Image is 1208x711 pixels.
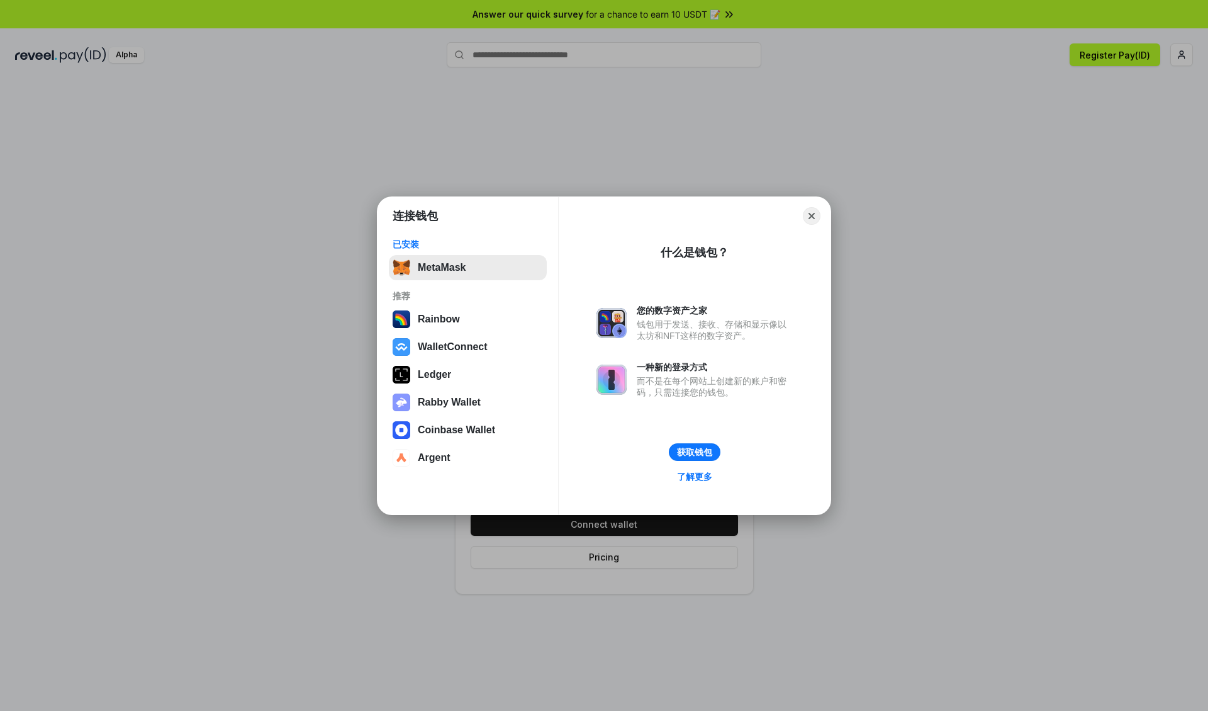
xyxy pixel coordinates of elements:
[418,424,495,436] div: Coinbase Wallet
[669,469,720,485] a: 了解更多
[393,421,410,439] img: svg+xml,%3Csvg%20width%3D%2228%22%20height%3D%2228%22%20viewBox%3D%220%200%2028%2028%22%20fill%3D...
[637,361,793,373] div: 一种新的登录方式
[418,452,450,464] div: Argent
[393,208,438,224] h1: 连接钱包
[393,259,410,276] img: svg+xml,%3Csvg%20fill%3D%22none%22%20height%3D%2233%22%20viewBox%3D%220%200%2035%2033%22%20width%...
[677,447,712,458] div: 获取钱包
[596,365,627,395] img: svg+xml,%3Csvg%20xmlns%3D%22http%3A%2F%2Fwww.w3.org%2F2000%2Fsvg%22%20fill%3D%22none%22%20viewBox...
[637,375,793,398] div: 而不是在每个网站上创建新的账户和密码，只需连接您的钱包。
[389,307,547,332] button: Rainbow
[393,239,543,250] div: 已安装
[389,445,547,470] button: Argent
[418,369,451,380] div: Ledger
[389,390,547,415] button: Rabby Wallet
[637,305,793,316] div: 您的数字资产之家
[661,245,729,260] div: 什么是钱包？
[389,418,547,443] button: Coinbase Wallet
[418,314,460,325] div: Rainbow
[393,394,410,411] img: svg+xml,%3Csvg%20xmlns%3D%22http%3A%2F%2Fwww.w3.org%2F2000%2Fsvg%22%20fill%3D%22none%22%20viewBox...
[677,471,712,482] div: 了解更多
[596,308,627,338] img: svg+xml,%3Csvg%20xmlns%3D%22http%3A%2F%2Fwww.w3.org%2F2000%2Fsvg%22%20fill%3D%22none%22%20viewBox...
[393,338,410,356] img: svg+xml,%3Csvg%20width%3D%2228%22%20height%3D%2228%22%20viewBox%3D%220%200%2028%2028%22%20fill%3D...
[418,397,481,408] div: Rabby Wallet
[393,366,410,384] img: svg+xml,%3Csvg%20xmlns%3D%22http%3A%2F%2Fwww.w3.org%2F2000%2Fsvg%22%20width%3D%2228%22%20height%3...
[393,290,543,302] div: 推荐
[418,262,466,273] div: MetaMask
[418,341,488,353] div: WalletConnect
[669,443,720,461] button: 获取钱包
[393,310,410,328] img: svg+xml,%3Csvg%20width%3D%22120%22%20height%3D%22120%22%20viewBox%3D%220%200%20120%20120%22%20fil...
[389,255,547,280] button: MetaMask
[389,334,547,360] button: WalletConnect
[637,319,793,341] div: 钱包用于发送、接收、存储和显示像以太坊和NFT这样的数字资产。
[393,449,410,467] img: svg+xml,%3Csvg%20width%3D%2228%22%20height%3D%2228%22%20viewBox%3D%220%200%2028%2028%22%20fill%3D...
[803,207,820,225] button: Close
[389,362,547,387] button: Ledger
